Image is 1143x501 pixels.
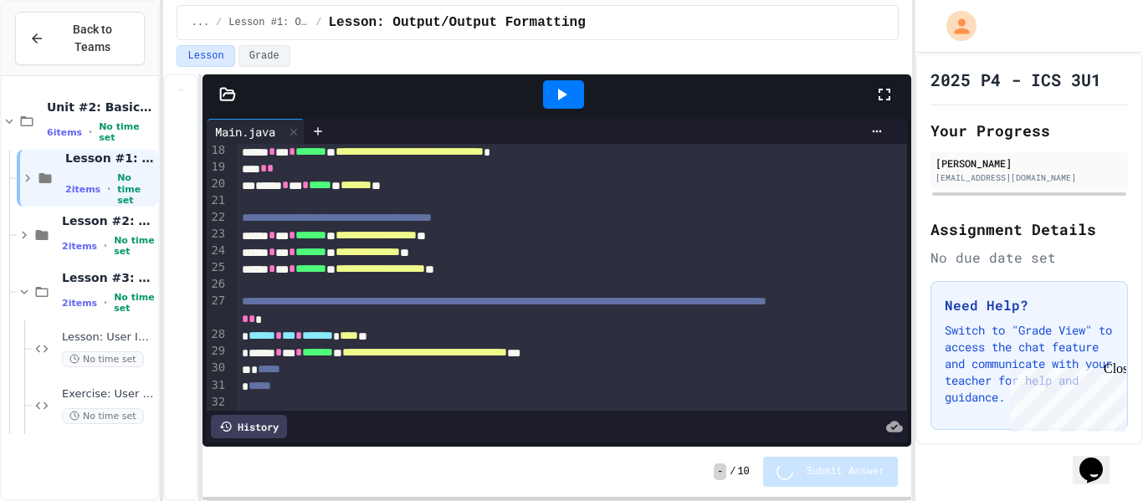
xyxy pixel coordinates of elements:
[945,295,1114,315] h3: Need Help?
[1073,434,1126,484] iframe: chat widget
[62,213,155,228] span: Lesson #2: Variables & Data Types
[207,326,228,343] div: 28
[329,13,586,33] span: Lesson: Output/Output Formatting
[207,259,228,276] div: 25
[62,270,155,285] span: Lesson #3: User Input
[714,463,726,480] span: -
[114,235,155,257] span: No time set
[62,241,97,252] span: 2 items
[99,121,155,143] span: No time set
[207,243,228,259] div: 24
[207,293,228,326] div: 27
[191,16,209,29] span: ...
[54,21,131,56] span: Back to Teams
[207,192,228,209] div: 21
[930,119,1128,142] h2: Your Progress
[1004,361,1126,432] iframe: chat widget
[228,16,309,29] span: Lesson #1: Output/Output Formatting
[207,343,228,360] div: 29
[65,184,100,195] span: 2 items
[177,45,234,67] button: Lesson
[945,322,1114,406] p: Switch to "Grade View" to access the chat feature and communicate with your teacher for help and ...
[930,217,1128,241] h2: Assignment Details
[207,159,228,176] div: 19
[207,176,228,192] div: 20
[930,248,1128,268] div: No due date set
[207,394,228,411] div: 32
[315,16,321,29] span: /
[207,226,228,243] div: 23
[207,360,228,376] div: 30
[62,330,155,345] span: Lesson: User Input
[117,172,155,206] span: No time set
[7,7,115,106] div: Chat with us now!Close
[807,465,885,478] span: Submit Answer
[62,408,144,424] span: No time set
[89,125,92,139] span: •
[935,156,1123,171] div: [PERSON_NAME]
[935,171,1123,184] div: [EMAIL_ADDRESS][DOMAIN_NAME]
[62,351,144,367] span: No time set
[730,465,736,478] span: /
[930,68,1101,91] h1: 2025 P4 - ICS 3U1
[207,142,228,159] div: 18
[737,465,749,478] span: 10
[114,292,155,314] span: No time set
[65,151,155,166] span: Lesson #1: Output/Output Formatting
[104,296,107,309] span: •
[929,7,981,45] div: My Account
[207,377,228,394] div: 31
[216,16,222,29] span: /
[238,45,290,67] button: Grade
[62,387,155,401] span: Exercise: User Input
[47,127,82,138] span: 6 items
[104,239,107,253] span: •
[62,298,97,309] span: 2 items
[107,182,110,196] span: •
[207,209,228,226] div: 22
[207,276,228,293] div: 26
[47,100,155,115] span: Unit #2: Basic Programming Concepts
[211,415,287,438] div: History
[207,123,284,141] div: Main.java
